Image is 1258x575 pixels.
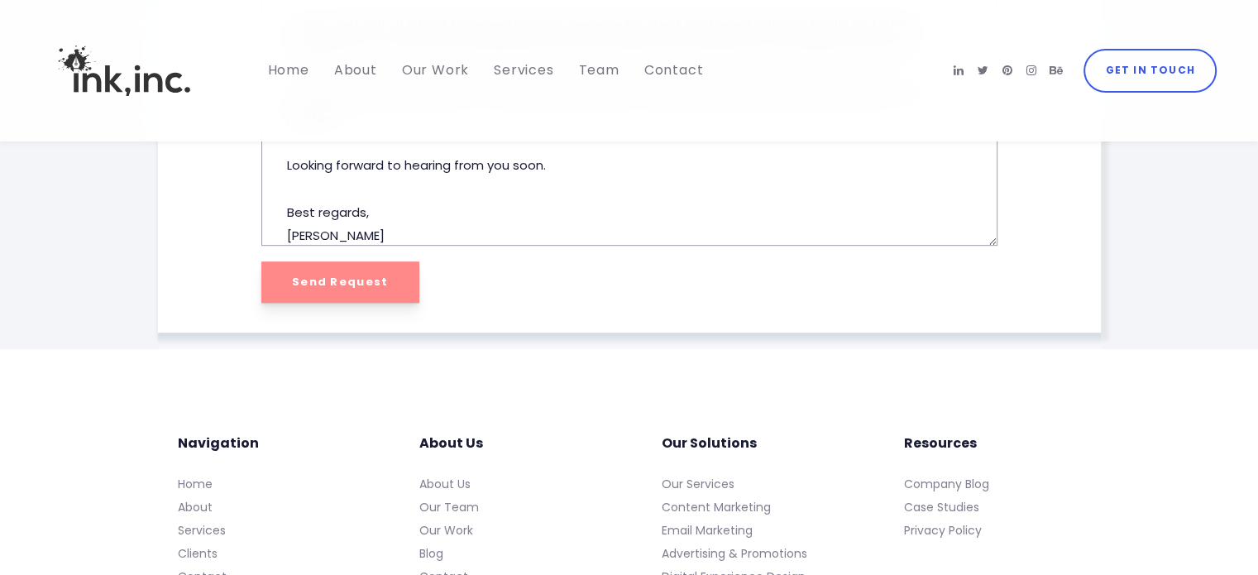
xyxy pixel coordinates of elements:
a: Our Services [662,472,839,496]
img: Ink, Inc. | Marketing Agency [41,15,207,127]
span: Services [494,60,553,79]
a: Get in Touch [1083,49,1217,92]
span: Navigation [178,433,259,454]
span: Team [579,60,619,79]
span: About Us [419,433,483,454]
span: Home [268,60,309,79]
a: Home [178,472,355,496]
input: Send Request [261,261,419,303]
a: Clients [178,542,355,565]
span: Get in Touch [1105,61,1194,80]
a: Company Blog [903,472,1080,496]
span: Resources [903,433,976,454]
a: Case Studies [903,496,1080,519]
a: About Us [419,472,596,496]
a: About [178,496,355,519]
span: Contact [644,60,704,79]
span: Our Work [402,60,469,79]
a: Our Work [419,519,596,542]
a: Email Marketing [662,519,839,542]
a: Content Marketing [662,496,839,519]
a: Privacy Policy [903,519,1080,542]
a: Our Team [419,496,596,519]
a: Blog [419,542,596,565]
a: Advertising & Promotions [662,542,839,565]
span: About [334,60,377,79]
span: Our Solutions [662,433,757,454]
a: Services [178,519,355,542]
